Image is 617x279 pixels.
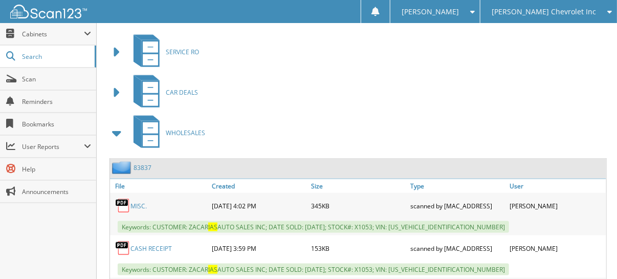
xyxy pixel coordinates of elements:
a: CAR DEALS [127,72,198,113]
iframe: Chat Widget [566,230,617,279]
span: Reminders [22,97,91,106]
div: [DATE] 4:02 PM [209,196,308,216]
a: File [110,179,209,193]
span: Announcements [22,187,91,196]
span: User Reports [22,142,84,151]
div: [PERSON_NAME] [507,238,606,259]
div: [DATE] 3:59 PM [209,238,308,259]
span: Bookmarks [22,120,91,128]
div: [PERSON_NAME] [507,196,606,216]
a: CASH RECEIPT [130,244,172,253]
a: 83837 [134,163,151,172]
span: IAS [208,265,217,274]
a: Size [308,179,408,193]
span: Cabinets [22,30,84,38]
span: [PERSON_NAME] Chevrolet Inc [492,9,596,15]
img: PDF.png [115,241,130,256]
a: MISC. [130,202,147,210]
span: Help [22,165,91,174]
span: [PERSON_NAME] [402,9,459,15]
span: Scan [22,75,91,83]
div: 153KB [308,238,408,259]
a: Created [209,179,308,193]
a: WHOLESALES [127,113,205,153]
img: folder2.png [112,161,134,174]
a: User [507,179,606,193]
div: scanned by [MAC_ADDRESS] [408,238,507,259]
span: CAR DEALS [166,88,198,97]
span: Keywords: CUSTOMER: ZACAR AUTO SALES INC; DATE SOLD: [DATE]; STOCK#: X1053; VIN: [US_VEHICLE_IDEN... [118,221,509,233]
div: 345KB [308,196,408,216]
a: SERVICE RO [127,32,199,72]
img: scan123-logo-white.svg [10,5,87,18]
span: SERVICE RO [166,48,199,56]
div: scanned by [MAC_ADDRESS] [408,196,507,216]
img: PDF.png [115,198,130,213]
span: WHOLESALES [166,128,205,137]
span: Search [22,52,90,61]
span: IAS [208,223,217,231]
a: Type [408,179,507,193]
span: Keywords: CUSTOMER: ZACAR AUTO SALES INC; DATE SOLD: [DATE]; STOCK#: X1053; VIN: [US_VEHICLE_IDEN... [118,264,509,275]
